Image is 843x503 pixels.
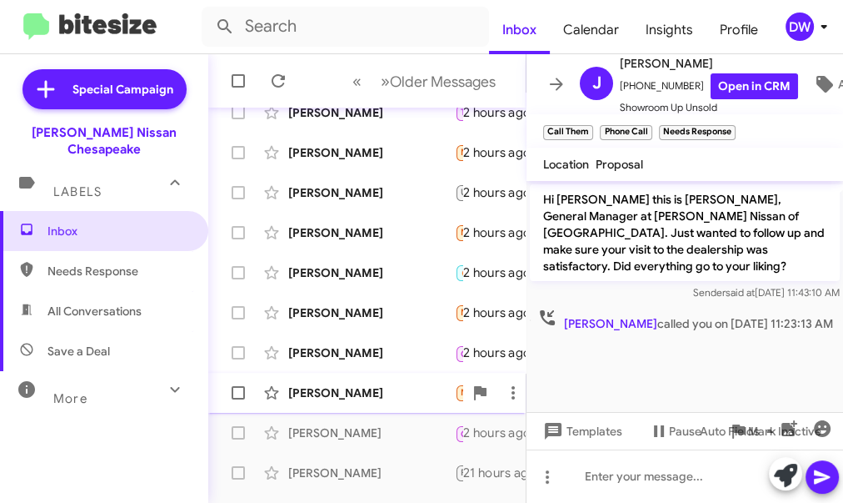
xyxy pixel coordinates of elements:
span: 🔥 Hot [461,267,489,278]
div: 2 hours ago [463,345,544,361]
span: Try Pausing [461,107,509,118]
div: 2 hours ago [463,264,544,281]
div: 2 hours ago [463,184,544,201]
button: Templates [526,416,636,446]
span: « [352,71,362,92]
span: » [381,71,390,92]
a: Profile [706,6,771,54]
small: Call Them [543,125,593,140]
a: Insights [632,6,706,54]
button: Auto Fields [686,416,793,446]
a: Open in CRM [711,73,798,99]
button: Next [371,64,506,98]
span: Inbox [47,223,189,239]
div: [PERSON_NAME] [288,304,455,321]
span: Call Them [461,429,504,440]
input: Search [202,7,489,47]
span: J [592,70,601,97]
span: Finished [461,467,497,478]
div: No thank you [455,263,463,282]
div: Too late [455,383,463,402]
div: [PERSON_NAME] [288,465,455,481]
div: [PERSON_NAME] - thank you for the text. Going to wait until the end of the year. [455,103,463,122]
div: [PERSON_NAME] [288,224,455,241]
div: yes i just want to make some repairs before i sell it [455,143,463,162]
div: Inbound Call [455,422,463,443]
span: Labels [53,184,102,199]
span: Older Messages [390,73,496,91]
div: Hey [PERSON_NAME] Is There Any Update I'm trying to come in but get everything situated [455,463,463,482]
button: Pause [636,416,715,446]
span: Needs Response [461,227,531,238]
div: 2 hours ago [463,104,544,121]
span: [PERSON_NAME] [620,53,798,73]
span: Location [543,157,589,172]
nav: Page navigation example [343,64,506,98]
div: DW [786,13,814,41]
button: Previous [342,64,372,98]
div: [PERSON_NAME] [288,264,455,281]
div: [PERSON_NAME] [288,184,455,201]
span: Sender [DATE] 11:43:10 AM [693,286,840,299]
div: [PERSON_NAME] [288,345,455,361]
small: Phone Call [600,125,651,140]
span: More [53,391,87,406]
span: [PERSON_NAME] [564,316,657,331]
span: Showroom Up Unsold [620,99,798,116]
span: Unpaused [461,187,504,198]
span: [PHONE_NUMBER] [620,73,798,99]
span: Needs Response [461,307,531,318]
a: Special Campaign [22,69,187,109]
span: said at [726,286,755,299]
div: Now [455,183,463,202]
div: My 7 Series is just sitting in the garage collecting dust. It’s got top-of-the-line wheels on it ... [455,342,463,363]
div: 2 hours ago [463,224,544,241]
span: Proposal [596,157,643,172]
div: 21 hours ago [463,465,550,481]
span: Auto Fields [700,416,780,446]
div: 2 hours ago [463,144,544,161]
span: Save a Deal [47,343,110,360]
span: Needs Response [47,263,189,279]
p: Hi [PERSON_NAME] this is [PERSON_NAME], General Manager at [PERSON_NAME] Nissan of [GEOGRAPHIC_DA... [530,184,840,281]
span: called you on [DATE] 11:23:13 AM [531,308,840,332]
span: Needs Response [461,147,531,158]
span: Special Campaign [72,81,173,98]
div: [PERSON_NAME] [288,144,455,161]
span: Needs Response [461,387,531,398]
span: All Conversations [47,303,142,319]
a: Inbox [489,6,550,54]
span: Call Them [461,349,504,360]
div: [PERSON_NAME] [288,104,455,121]
div: 2 hours ago [463,425,544,441]
span: Templates [540,416,622,446]
div: [PERSON_NAME] [288,425,455,441]
button: DW [771,13,825,41]
div: Good morning. No, I have not set up an appointment. Let me see how my schedule is for the weekend... [455,223,463,242]
small: Needs Response [659,125,736,140]
div: We have a Lexus on order. So once that comes in, I will be ready to sell and reach out at that ti... [455,303,463,322]
a: Calendar [550,6,632,54]
div: [PERSON_NAME] [288,385,455,401]
div: 2 hours ago [463,304,544,321]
